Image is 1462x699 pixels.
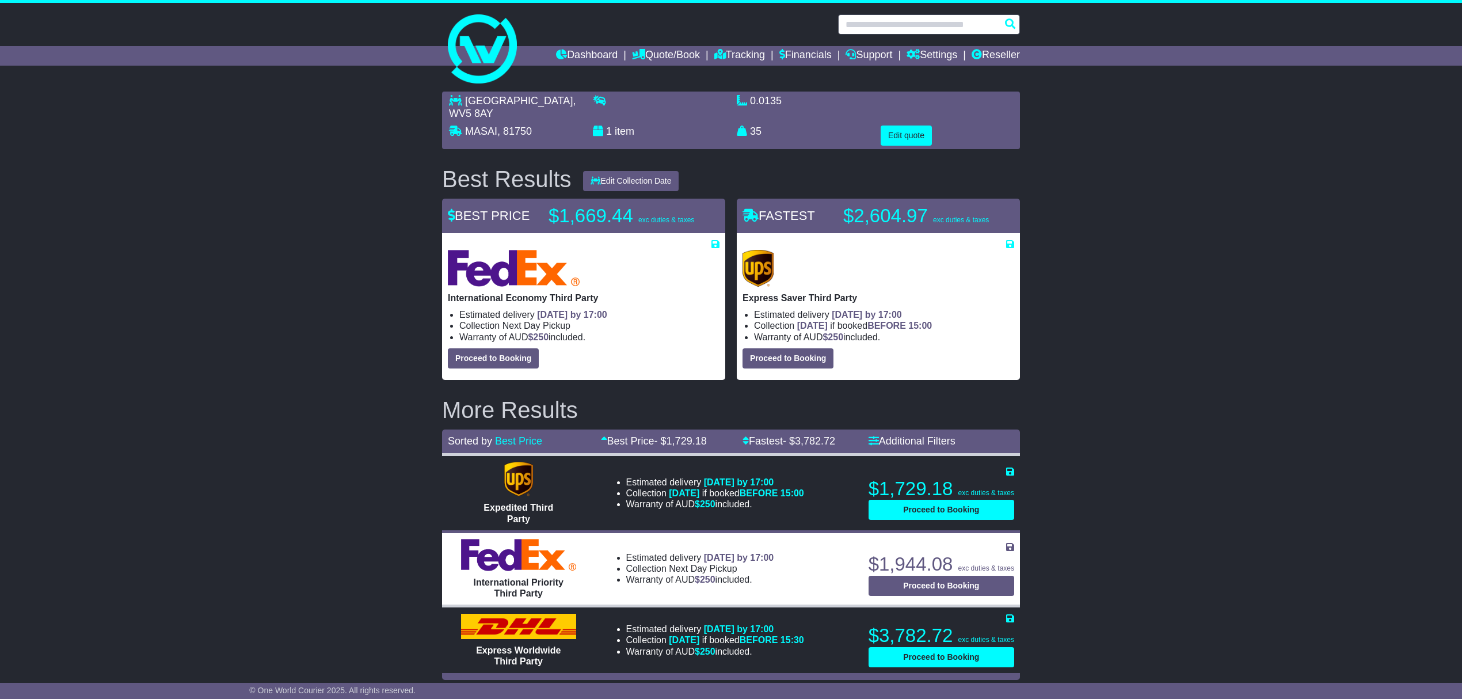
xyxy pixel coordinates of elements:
[795,435,835,447] span: 3,782.72
[869,435,955,447] a: Additional Filters
[528,332,549,342] span: $
[869,553,1014,576] p: $1,944.08
[504,462,533,496] img: UPS (new): Expedited Third Party
[750,126,762,137] span: 35
[476,645,561,666] span: Express Worldwide Third Party
[781,635,804,645] span: 15:30
[465,95,573,107] span: [GEOGRAPHIC_DATA]
[601,435,707,447] a: Best Price- $1,729.18
[704,624,774,634] span: [DATE] by 17:00
[626,646,804,657] li: Warranty of AUD included.
[448,435,492,447] span: Sorted by
[626,563,774,574] li: Collection
[638,216,694,224] span: exc duties & taxes
[869,477,1014,500] p: $1,729.18
[615,126,634,137] span: item
[448,348,539,369] button: Proceed to Booking
[459,332,719,343] li: Warranty of AUD included.
[958,489,1014,497] span: exc duties & taxes
[461,614,576,639] img: DHL: Express Worldwide Third Party
[869,576,1014,596] button: Proceed to Booking
[743,348,833,369] button: Proceed to Booking
[669,488,804,498] span: if booked
[754,320,1014,331] li: Collection
[495,435,542,447] a: Best Price
[832,310,902,320] span: [DATE] by 17:00
[442,397,1020,423] h2: More Results
[740,488,778,498] span: BEFORE
[779,46,832,66] a: Financials
[843,204,989,227] p: $2,604.97
[669,488,699,498] span: [DATE]
[743,208,815,223] span: FASTEST
[626,635,804,645] li: Collection
[754,309,1014,320] li: Estimated delivery
[667,435,707,447] span: 1,729.18
[823,332,843,342] span: $
[626,574,774,585] li: Warranty of AUD included.
[669,635,699,645] span: [DATE]
[626,488,804,499] li: Collection
[249,686,416,695] span: © One World Courier 2025. All rights reserved.
[714,46,765,66] a: Tracking
[483,503,553,523] span: Expedited Third Party
[497,126,532,137] span: , 81750
[669,635,804,645] span: if booked
[704,477,774,487] span: [DATE] by 17:00
[537,310,607,320] span: [DATE] by 17:00
[556,46,618,66] a: Dashboard
[908,321,932,330] span: 15:00
[958,636,1014,644] span: exc duties & taxes
[867,321,906,330] span: BEFORE
[632,46,700,66] a: Quote/Book
[797,321,828,330] span: [DATE]
[907,46,957,66] a: Settings
[869,500,1014,520] button: Proceed to Booking
[461,539,576,571] img: FedEx Express: International Priority Third Party
[700,499,715,509] span: 250
[700,647,715,656] span: 250
[695,499,715,509] span: $
[669,564,737,573] span: Next Day Pickup
[869,624,1014,647] p: $3,782.72
[704,553,774,563] span: [DATE] by 17:00
[695,575,715,584] span: $
[583,171,679,191] button: Edit Collection Date
[449,95,576,119] span: , WV5 8AY
[695,647,715,656] span: $
[549,204,694,227] p: $1,669.44
[743,292,1014,303] p: Express Saver Third Party
[533,332,549,342] span: 250
[654,435,707,447] span: - $
[881,126,932,146] button: Edit quote
[626,624,804,635] li: Estimated delivery
[626,477,804,488] li: Estimated delivery
[828,332,843,342] span: 250
[750,95,782,107] span: 0.0135
[743,250,774,287] img: UPS (new): Express Saver Third Party
[502,321,570,330] span: Next Day Pickup
[626,499,804,510] li: Warranty of AUD included.
[465,126,497,137] span: MASAI
[474,578,564,598] span: International Priority Third Party
[448,250,580,287] img: FedEx Express: International Economy Third Party
[700,575,715,584] span: 250
[743,435,835,447] a: Fastest- $3,782.72
[626,552,774,563] li: Estimated delivery
[448,208,530,223] span: BEST PRICE
[436,166,577,192] div: Best Results
[459,320,719,331] li: Collection
[754,332,1014,343] li: Warranty of AUD included.
[972,46,1020,66] a: Reseller
[783,435,835,447] span: - $
[869,647,1014,667] button: Proceed to Booking
[781,488,804,498] span: 15:00
[448,292,719,303] p: International Economy Third Party
[846,46,892,66] a: Support
[740,635,778,645] span: BEFORE
[797,321,932,330] span: if booked
[459,309,719,320] li: Estimated delivery
[958,564,1014,572] span: exc duties & taxes
[606,126,612,137] span: 1
[933,216,989,224] span: exc duties & taxes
